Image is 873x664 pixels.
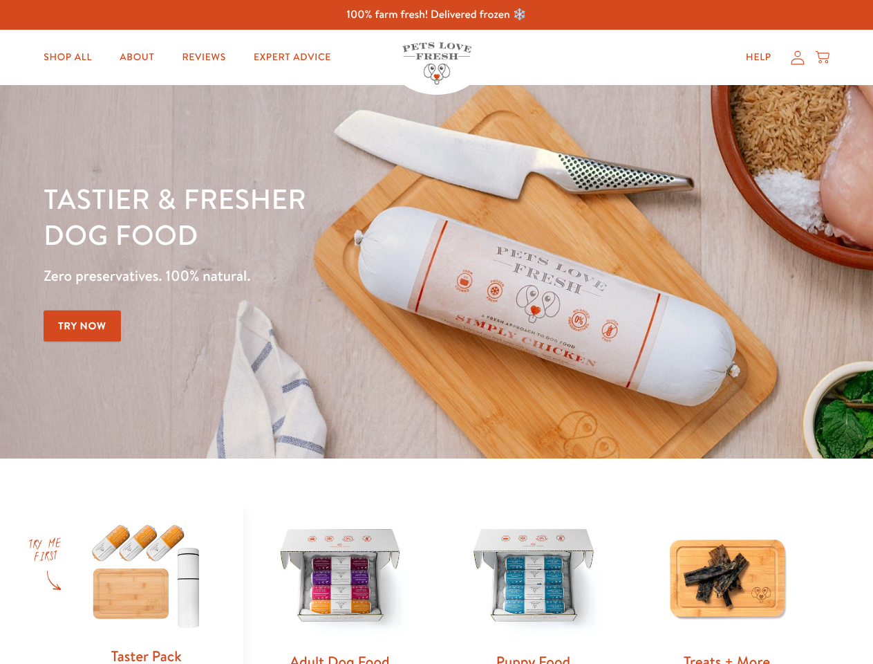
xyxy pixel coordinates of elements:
a: Help [735,44,782,71]
p: Zero preservatives. 100% natural. [44,264,567,288]
a: Try Now [44,311,121,342]
a: Expert Advice [243,44,342,71]
a: Shop All [32,44,103,71]
img: Pets Love Fresh [402,42,471,84]
a: About [109,44,165,71]
h1: Tastier & fresher dog food [44,181,567,252]
a: Reviews [171,44,236,71]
